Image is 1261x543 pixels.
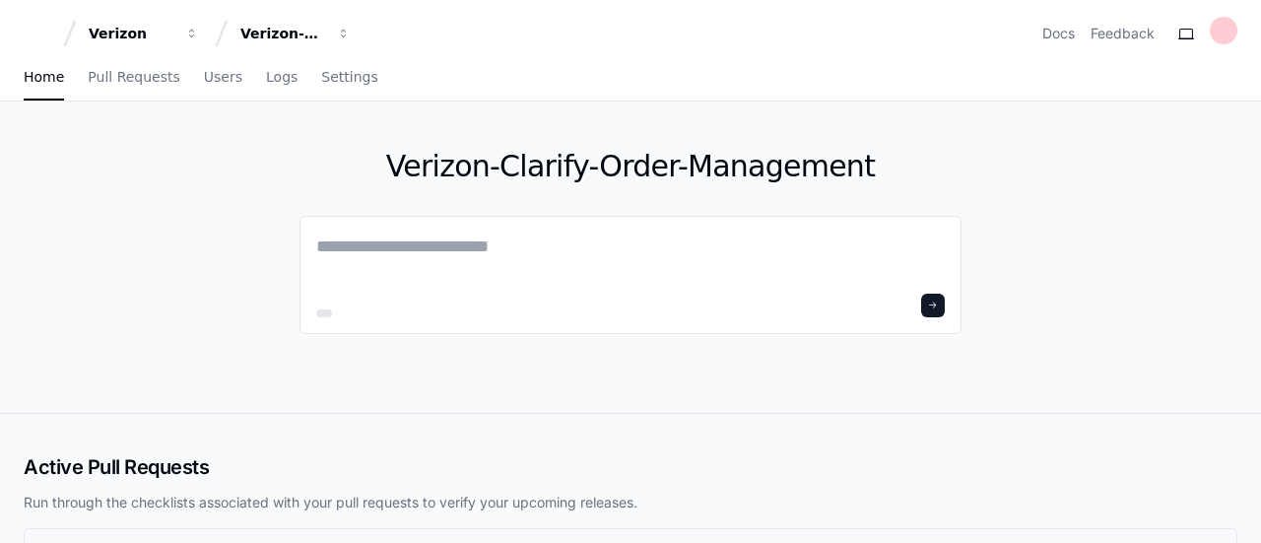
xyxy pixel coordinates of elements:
[266,55,298,101] a: Logs
[24,453,1237,481] h2: Active Pull Requests
[89,24,173,43] div: Verizon
[88,71,179,83] span: Pull Requests
[204,71,242,83] span: Users
[24,71,64,83] span: Home
[232,16,359,51] button: Verizon-Clarify-Order-Management
[321,71,377,83] span: Settings
[266,71,298,83] span: Logs
[299,149,962,184] h1: Verizon-Clarify-Order-Management
[204,55,242,101] a: Users
[24,493,1237,512] p: Run through the checklists associated with your pull requests to verify your upcoming releases.
[240,24,325,43] div: Verizon-Clarify-Order-Management
[81,16,207,51] button: Verizon
[321,55,377,101] a: Settings
[88,55,179,101] a: Pull Requests
[1042,24,1075,43] a: Docs
[1091,24,1155,43] button: Feedback
[24,55,64,101] a: Home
